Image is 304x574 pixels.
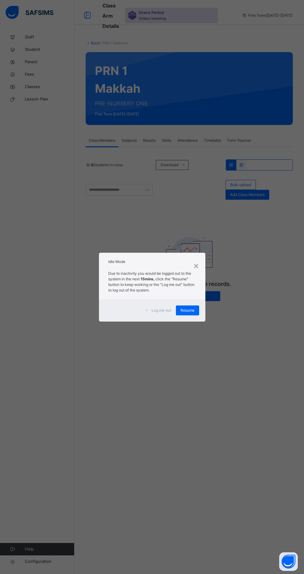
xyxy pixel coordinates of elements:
[141,277,154,281] strong: 15mins
[108,271,196,293] p: Due to inactivity you would be logged out to the system in the next , click the "Resume" button t...
[279,552,298,571] button: Open asap
[108,259,196,265] h2: Idle Mode
[181,308,194,313] span: Resume
[152,308,171,313] span: Log me out
[193,259,199,272] div: ×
